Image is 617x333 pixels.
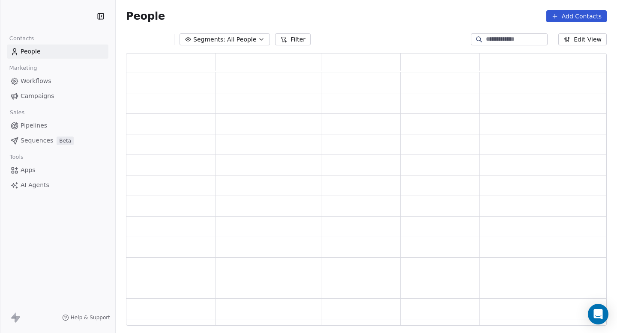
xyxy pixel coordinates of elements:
span: Marketing [6,62,41,74]
button: Filter [275,33,311,45]
a: Workflows [7,74,108,88]
a: AI Agents [7,178,108,192]
span: People [126,10,165,23]
span: Sequences [21,136,53,145]
button: Edit View [558,33,607,45]
span: Beta [57,137,74,145]
span: Pipelines [21,121,47,130]
a: Campaigns [7,89,108,103]
a: SequencesBeta [7,134,108,148]
button: Add Contacts [546,10,607,22]
span: Help & Support [71,314,110,321]
a: Help & Support [62,314,110,321]
div: Open Intercom Messenger [588,304,608,324]
a: People [7,45,108,59]
span: Contacts [6,32,38,45]
span: Apps [21,166,36,175]
span: AI Agents [21,181,49,190]
span: Workflows [21,77,51,86]
span: Segments: [193,35,225,44]
span: All People [227,35,256,44]
span: Tools [6,151,27,164]
a: Pipelines [7,119,108,133]
span: Campaigns [21,92,54,101]
span: People [21,47,41,56]
a: Apps [7,163,108,177]
span: Sales [6,106,28,119]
